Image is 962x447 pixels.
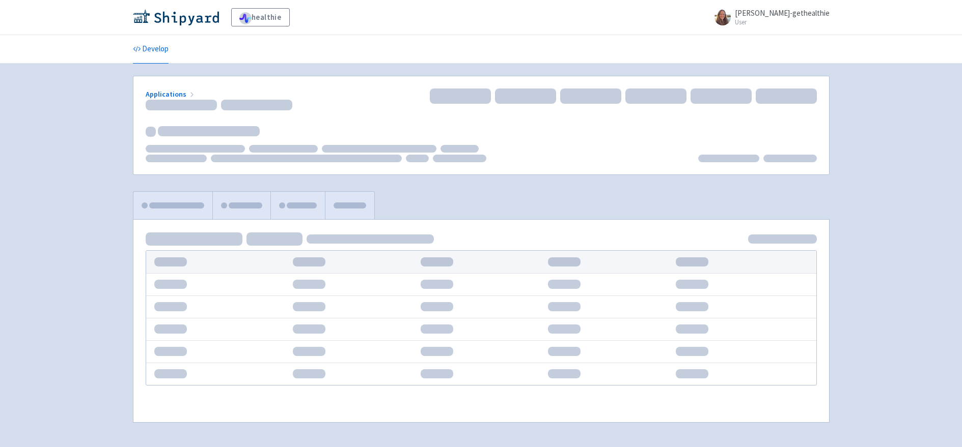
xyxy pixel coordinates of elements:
[133,35,169,64] a: Develop
[735,19,830,25] small: User
[708,9,830,25] a: [PERSON_NAME]-gethealthie User
[735,8,830,18] span: [PERSON_NAME]-gethealthie
[231,8,290,26] a: healthie
[146,90,196,99] a: Applications
[133,9,219,25] img: Shipyard logo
